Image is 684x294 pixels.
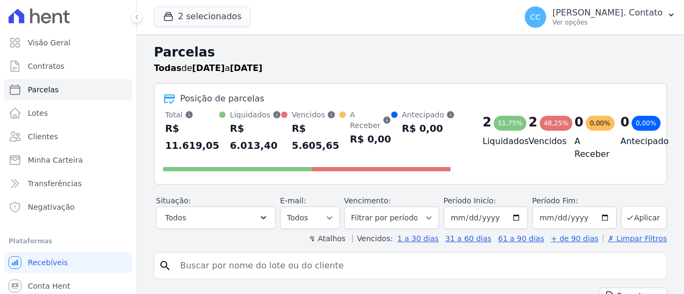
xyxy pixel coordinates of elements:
div: 2 [528,114,538,131]
button: Aplicar [621,206,667,229]
span: Parcelas [28,84,59,95]
label: ↯ Atalhos [309,234,345,243]
p: de a [154,62,262,75]
div: Plataformas [9,235,128,248]
a: Parcelas [4,79,132,100]
div: 0 [620,114,629,131]
div: A Receber [350,109,391,131]
h4: Vencidos [528,135,557,148]
strong: Todas [154,63,182,73]
label: Vencimento: [344,196,391,205]
div: R$ 0,00 [402,120,455,137]
label: Vencidos: [352,234,393,243]
div: R$ 11.619,05 [165,120,219,154]
a: Lotes [4,102,132,124]
button: CC [PERSON_NAME]. Contato Ver opções [516,2,684,32]
div: Posição de parcelas [180,92,265,105]
label: Situação: [156,196,191,205]
label: Período Inicío: [444,196,496,205]
a: + de 90 dias [551,234,598,243]
p: [PERSON_NAME]. Contato [553,7,663,18]
h4: A Receber [574,135,603,161]
a: Clientes [4,126,132,147]
span: Negativação [28,202,75,212]
div: 0,00% [586,116,615,131]
div: 51,75% [494,116,527,131]
i: search [159,259,172,272]
label: E-mail: [280,196,306,205]
h4: Antecipado [620,135,649,148]
div: 48,25% [540,116,573,131]
a: 1 a 30 dias [398,234,439,243]
div: Antecipado [402,109,455,120]
div: Liquidados [230,109,281,120]
a: Recebíveis [4,252,132,273]
div: R$ 6.013,40 [230,120,281,154]
a: Contratos [4,55,132,77]
a: ✗ Limpar Filtros [603,234,667,243]
span: Todos [165,211,186,224]
div: Vencidos [292,109,339,120]
div: 0 [574,114,584,131]
span: Visão Geral [28,37,71,48]
div: 2 [483,114,492,131]
span: Minha Carteira [28,155,83,165]
strong: [DATE] [230,63,262,73]
h4: Liquidados [483,135,511,148]
h2: Parcelas [154,43,667,62]
a: 31 a 60 dias [445,234,491,243]
a: Transferências [4,173,132,194]
span: Transferências [28,178,82,189]
div: R$ 0,00 [350,131,391,148]
span: Conta Hent [28,281,70,291]
span: Lotes [28,108,48,118]
strong: [DATE] [192,63,225,73]
a: 61 a 90 dias [498,234,544,243]
span: Recebíveis [28,257,68,268]
div: R$ 5.605,65 [292,120,339,154]
span: Contratos [28,61,64,71]
input: Buscar por nome do lote ou do cliente [174,255,662,276]
span: CC [530,13,541,21]
p: Ver opções [553,18,663,27]
label: Período Fim: [532,195,617,206]
a: Visão Geral [4,32,132,53]
button: Todos [156,206,276,229]
span: Clientes [28,131,58,142]
button: 2 selecionados [154,6,251,27]
a: Negativação [4,196,132,218]
a: Minha Carteira [4,149,132,171]
div: Total [165,109,219,120]
div: 0,00% [632,116,660,131]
